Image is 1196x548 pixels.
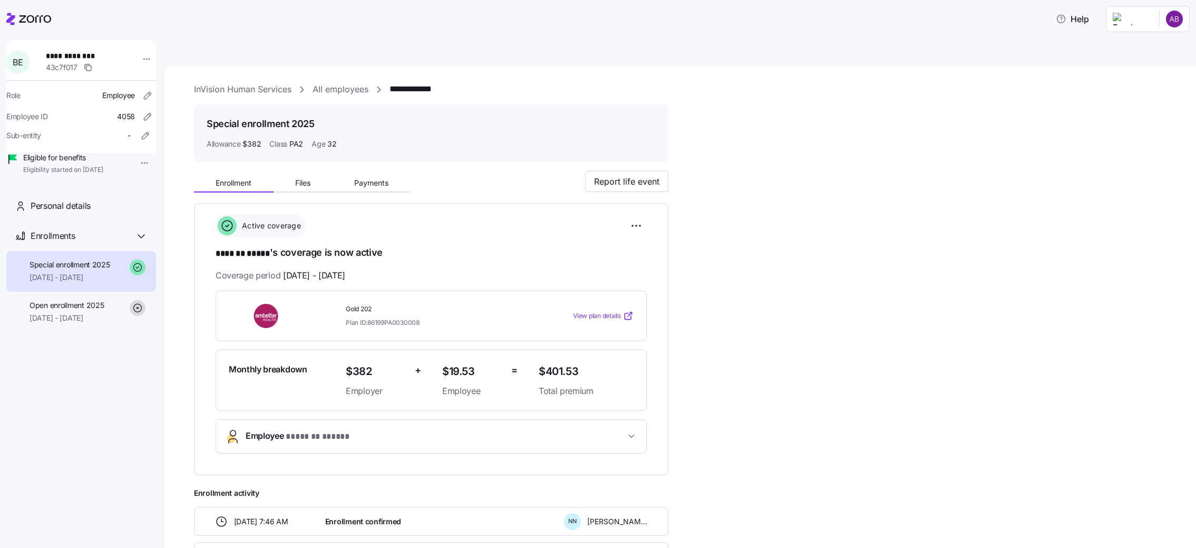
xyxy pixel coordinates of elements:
[295,179,310,187] span: Files
[442,363,503,380] span: $19.53
[13,58,23,66] span: B E
[573,311,621,321] span: View plan details
[194,488,668,498] span: Enrollment activity
[6,111,48,122] span: Employee ID
[6,90,21,101] span: Role
[354,179,388,187] span: Payments
[207,139,240,149] span: Allowance
[327,139,336,149] span: 32
[216,269,345,282] span: Coverage period
[31,229,75,243] span: Enrollments
[234,516,288,527] span: [DATE] 7:46 AM
[30,313,104,323] span: [DATE] - [DATE]
[289,139,303,149] span: PA2
[585,171,668,192] button: Report life event
[312,139,325,149] span: Age
[30,259,110,270] span: Special enrollment 2025
[269,139,287,149] span: Class
[242,139,261,149] span: $382
[30,300,104,311] span: Open enrollment 2025
[23,152,103,163] span: Eligible for benefits
[283,269,345,282] span: [DATE] - [DATE]
[239,220,301,231] span: Active coverage
[216,246,647,261] h1: 's coverage is now active
[539,384,634,398] span: Total premium
[442,384,503,398] span: Employee
[30,272,110,283] span: [DATE] - [DATE]
[229,304,305,328] img: Ambetter
[23,166,103,175] span: Eligibility started on [DATE]
[207,117,315,130] h1: Special enrollment 2025
[246,429,349,444] span: Employee
[415,363,421,378] span: +
[346,363,406,380] span: $382
[313,83,368,96] a: All employees
[194,83,291,96] a: InVision Human Services
[31,199,91,213] span: Personal details
[6,130,41,141] span: Sub-entity
[587,516,647,527] span: [PERSON_NAME]
[539,363,634,380] span: $401.53
[117,111,135,122] span: 4058
[346,305,530,314] span: Gold 202
[346,384,406,398] span: Employer
[346,318,420,327] span: Plan ID: 86199PA0030008
[46,62,77,73] span: 43c7f017
[128,130,131,141] span: -
[325,516,401,527] span: Enrollment confirmed
[568,518,577,524] span: N N
[594,175,659,188] span: Report life event
[511,363,518,378] span: =
[216,179,251,187] span: Enrollment
[573,311,634,321] a: View plan details
[229,363,307,376] span: Monthly breakdown
[102,90,135,101] span: Employee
